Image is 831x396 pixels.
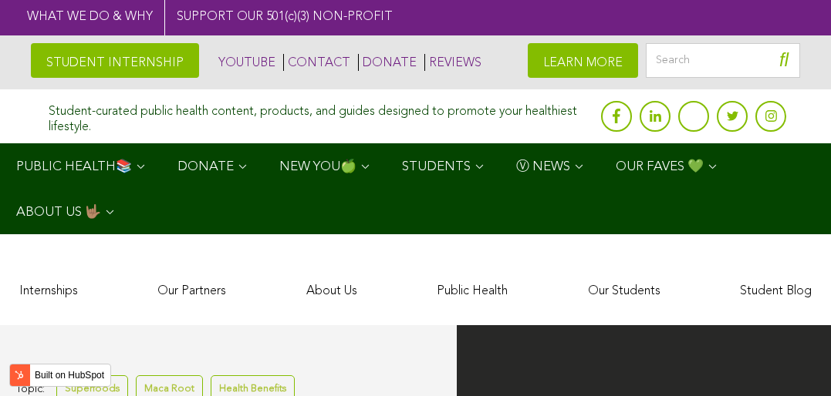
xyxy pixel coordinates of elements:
a: LEARN MORE [528,43,638,78]
span: NEW YOU🍏 [279,160,356,173]
span: ABOUT US 🤟🏽 [16,206,101,219]
a: CONTACT [283,54,350,71]
a: REVIEWS [424,54,481,71]
a: YOUTUBE [215,54,275,71]
iframe: Chat Widget [754,322,831,396]
span: OUR FAVES 💚 [616,160,704,173]
span: Ⓥ NEWS [516,160,570,173]
img: HubSpot sprocket logo [10,366,29,384]
button: Built on HubSpot [9,364,111,387]
span: STUDENTS [402,160,471,173]
span: DONATE [177,160,234,173]
span: PUBLIC HEALTH📚 [16,160,132,173]
a: DONATE [358,54,417,71]
input: Search [646,43,800,78]
a: STUDENT INTERNSHIP [31,43,199,78]
div: Student-curated public health content, products, and guides designed to promote your healthiest l... [49,97,593,134]
label: Built on HubSpot [29,365,110,385]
